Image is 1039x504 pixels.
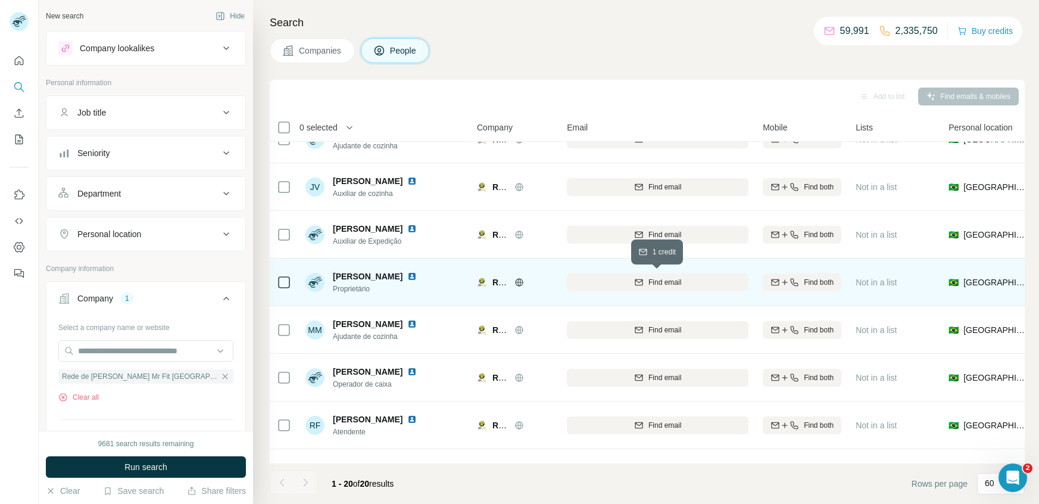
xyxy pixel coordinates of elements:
[648,229,681,240] span: Find email
[407,415,417,424] img: LinkedIn logo
[948,276,959,288] span: 🇧🇷
[963,372,1027,384] span: [GEOGRAPHIC_DATA]
[477,278,486,287] img: Logo of Rede de Franquias Mr Fit Brasil
[648,325,681,335] span: Find email
[299,122,338,133] span: 0 selected
[10,50,29,71] button: Quick start
[963,276,1027,288] span: [GEOGRAPHIC_DATA]
[333,331,422,342] span: Ajudante de cozinha
[648,182,681,192] span: Find email
[46,139,245,167] button: Seniority
[58,318,233,333] div: Select a company name or website
[477,122,513,133] span: Company
[840,24,869,38] p: 59,991
[10,102,29,124] button: Enrich CSV
[804,229,834,240] span: Find both
[46,34,245,63] button: Company lookalikes
[333,461,498,473] span: [PERSON_NAME][DEMOGRAPHIC_DATA]
[1023,463,1032,473] span: 2
[567,416,748,434] button: Find email
[333,413,403,425] span: [PERSON_NAME]
[10,76,29,98] button: Search
[763,321,841,339] button: Find both
[10,184,29,206] button: Use Surfe on LinkedIn
[477,325,486,335] img: Logo of Rede de Franquias Mr Fit Brasil
[477,230,486,239] img: Logo of Rede de Franquias Mr Fit Brasil
[305,463,325,483] img: Avatar
[207,7,253,25] button: Hide
[492,325,713,335] span: Rede de [PERSON_NAME] Mr Fit [GEOGRAPHIC_DATA]
[187,485,246,497] button: Share filters
[332,479,394,489] span: results
[407,176,417,186] img: LinkedIn logo
[305,416,325,435] div: RF
[804,372,834,383] span: Find both
[567,321,748,339] button: Find email
[948,229,959,241] span: 🇧🇷
[948,372,959,384] span: 🇧🇷
[856,122,873,133] span: Lists
[492,421,713,430] span: Rede de [PERSON_NAME] Mr Fit [GEOGRAPHIC_DATA]
[10,237,29,258] button: Dashboard
[492,373,713,382] span: Rede de [PERSON_NAME] Mr Fit [GEOGRAPHIC_DATA]
[567,369,748,387] button: Find email
[58,392,99,403] button: Clear all
[567,226,748,244] button: Find email
[46,456,246,478] button: Run search
[567,122,588,133] span: Email
[648,277,681,288] span: Find email
[804,182,834,192] span: Find both
[333,270,403,282] span: [PERSON_NAME]
[305,321,325,340] div: MM
[763,416,841,434] button: Find both
[763,178,841,196] button: Find both
[567,178,748,196] button: Find email
[333,284,422,294] span: Proprietário
[353,479,360,489] span: of
[120,293,134,304] div: 1
[390,45,417,57] span: People
[912,478,968,490] span: Rows per page
[407,319,417,329] img: LinkedIn logo
[763,122,787,133] span: Mobile
[10,12,29,31] img: Avatar
[896,24,938,38] p: 2,335,750
[763,369,841,387] button: Find both
[46,220,245,248] button: Personal location
[46,284,245,318] button: Company1
[77,293,113,304] div: Company
[299,45,342,57] span: Companies
[77,107,106,119] div: Job title
[333,175,403,187] span: [PERSON_NAME]
[804,277,834,288] span: Find both
[360,479,370,489] span: 20
[856,421,897,430] span: Not in a list
[948,419,959,431] span: 🇧🇷
[10,210,29,232] button: Use Surfe API
[46,179,245,208] button: Department
[333,141,422,151] span: Ajudante de cozinha
[305,368,325,387] img: Avatar
[77,188,121,200] div: Department
[648,372,681,383] span: Find email
[10,263,29,284] button: Feedback
[763,226,841,244] button: Find both
[333,366,403,378] span: [PERSON_NAME]
[332,479,353,489] span: 1 - 20
[856,182,897,192] span: Not in a list
[477,373,486,382] img: Logo of Rede de Franquias Mr Fit Brasil
[856,325,897,335] span: Not in a list
[333,318,403,330] span: [PERSON_NAME]
[567,273,748,291] button: Find email
[46,263,246,274] p: Company information
[305,225,325,244] img: Avatar
[963,229,1027,241] span: [GEOGRAPHIC_DATA]
[477,421,486,430] img: Logo of Rede de Franquias Mr Fit Brasil
[856,373,897,382] span: Not in a list
[407,272,417,281] img: LinkedIn logo
[963,419,1027,431] span: [GEOGRAPHIC_DATA]
[305,273,325,292] img: Avatar
[648,420,681,431] span: Find email
[948,122,1012,133] span: Personal location
[856,135,897,144] span: Not in a list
